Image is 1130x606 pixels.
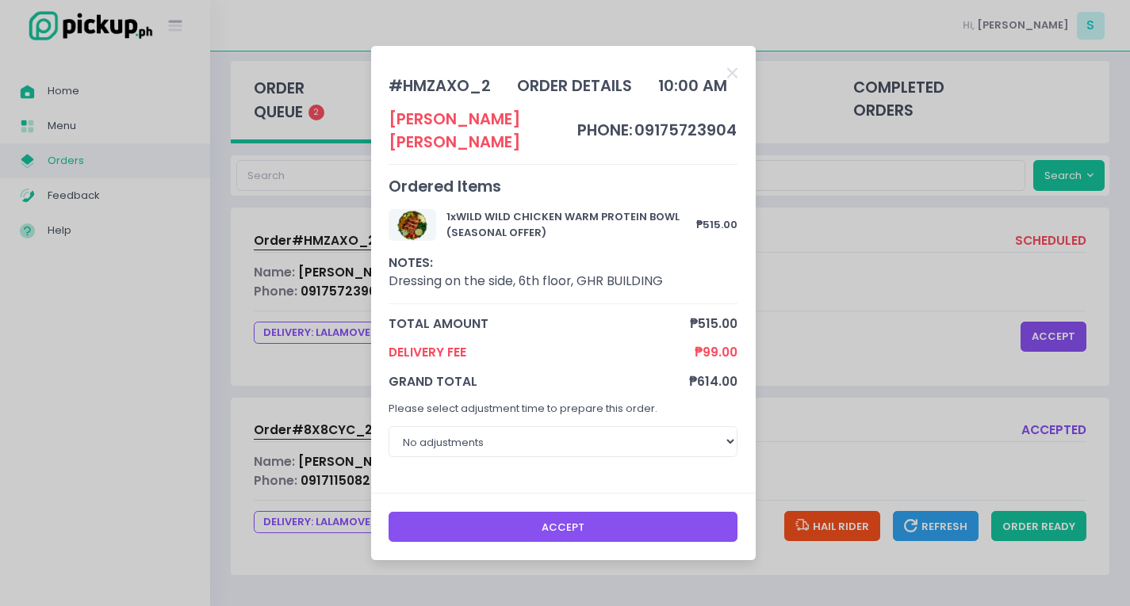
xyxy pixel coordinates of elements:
[517,74,632,97] div: order details
[727,64,737,80] button: Close
[389,401,737,417] p: Please select adjustment time to prepare this order.
[389,314,690,333] span: total amount
[695,343,737,361] span: ₱99.00
[689,372,737,391] span: ₱614.00
[389,372,689,391] span: grand total
[576,108,634,154] td: phone:
[634,120,737,141] span: 09175723904
[389,175,737,198] div: Ordered Items
[658,74,727,97] div: 10:00 AM
[389,108,576,154] div: [PERSON_NAME] [PERSON_NAME]
[389,343,695,361] span: Delivery Fee
[389,74,491,97] div: # HMZAXO_2
[690,314,737,333] span: ₱515.00
[389,512,737,542] button: Accept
